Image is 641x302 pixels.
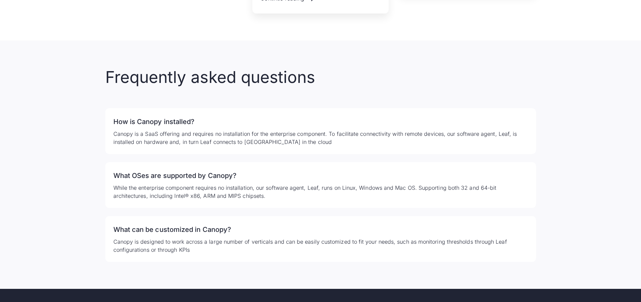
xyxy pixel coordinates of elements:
p: While the enterprise component requires no installation, our software agent, Leaf, runs on Linux,... [113,184,528,200]
h3: What can be customized in Canopy? [113,224,528,235]
p: Canopy is a SaaS offering and requires no installation for the enterprise component. To facilitat... [113,130,528,146]
p: Canopy is designed to work across a large number of verticals and can be easily customized to fit... [113,238,528,254]
h3: How is Canopy installed? [113,116,528,127]
h2: Frequently asked questions [105,67,536,87]
h3: What OSes are supported by Canopy? [113,170,528,181]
